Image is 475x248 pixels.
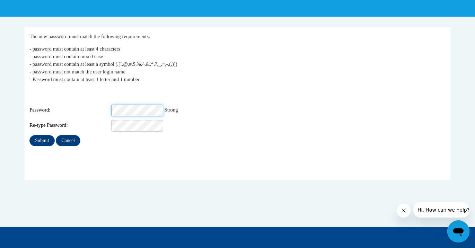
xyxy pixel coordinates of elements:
span: Strong [165,107,178,113]
span: The new password must match the following requirements: [29,34,150,39]
span: - password must contain at least 4 characters - password must contain mixed case - password must ... [29,46,177,82]
iframe: Button to launch messaging window [447,220,469,242]
input: Submit [29,135,54,146]
span: Password: [29,106,110,114]
iframe: Message from company [413,202,469,218]
iframe: Close message [397,204,411,218]
span: Re-type Password: [29,122,110,129]
input: Cancel [56,135,80,146]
